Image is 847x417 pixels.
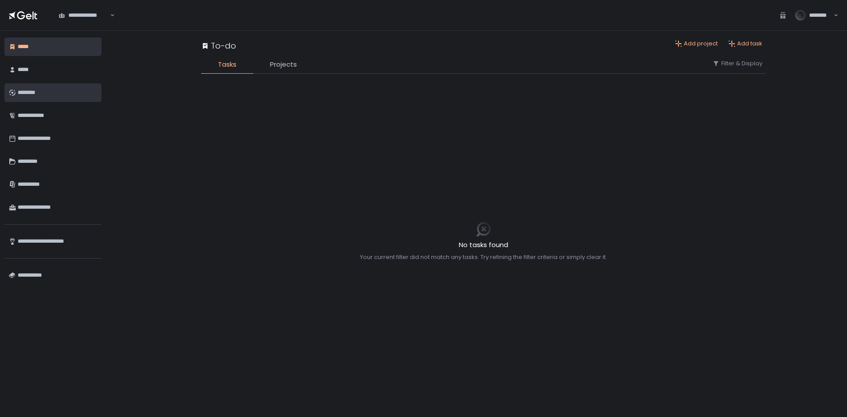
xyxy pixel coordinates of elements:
[360,240,607,250] h2: No tasks found
[270,60,297,70] span: Projects
[728,40,762,48] button: Add task
[360,253,607,261] div: Your current filter did not match any tasks. Try refining the filter criteria or simply clear it.
[675,40,718,48] button: Add project
[712,60,762,68] button: Filter & Display
[201,40,236,52] div: To-do
[218,60,236,70] span: Tasks
[53,6,115,25] div: Search for option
